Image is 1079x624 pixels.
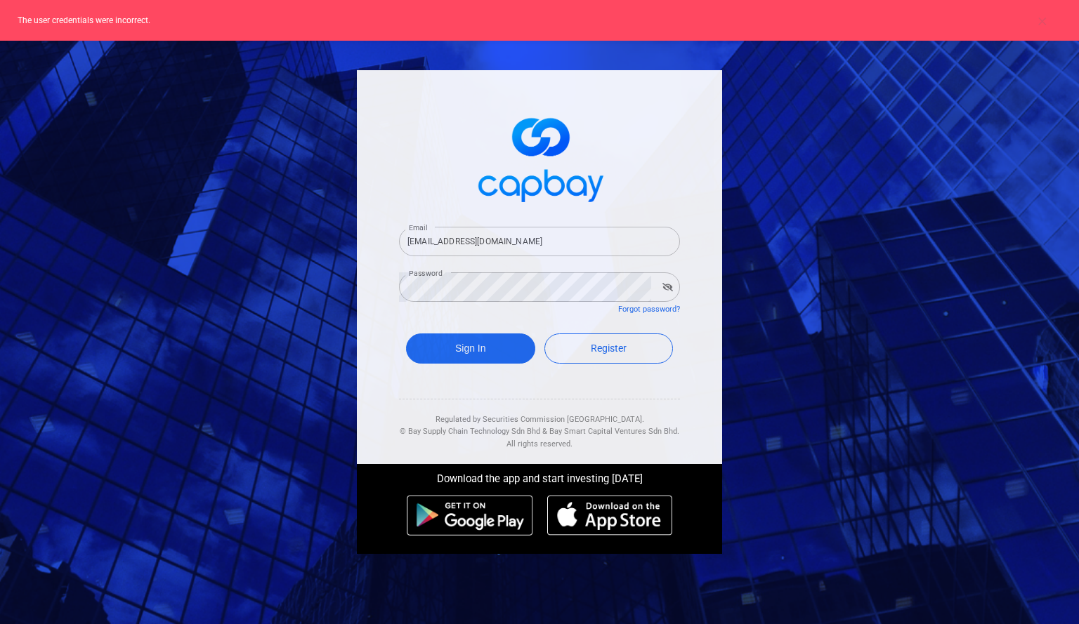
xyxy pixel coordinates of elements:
[400,427,540,436] span: © Bay Supply Chain Technology Sdn Bhd
[346,464,733,488] div: Download the app and start investing [DATE]
[407,495,533,536] img: android
[547,495,672,536] img: ios
[409,223,427,233] label: Email
[469,105,610,210] img: logo
[618,305,680,314] a: Forgot password?
[18,14,1051,27] p: The user credentials were incorrect.
[544,333,674,364] a: Register
[406,333,535,364] button: Sign In
[549,427,679,436] span: Bay Smart Capital Ventures Sdn Bhd.
[399,399,680,451] div: Regulated by Securities Commission [GEOGRAPHIC_DATA]. & All rights reserved.
[591,343,627,354] span: Register
[409,268,443,279] label: Password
